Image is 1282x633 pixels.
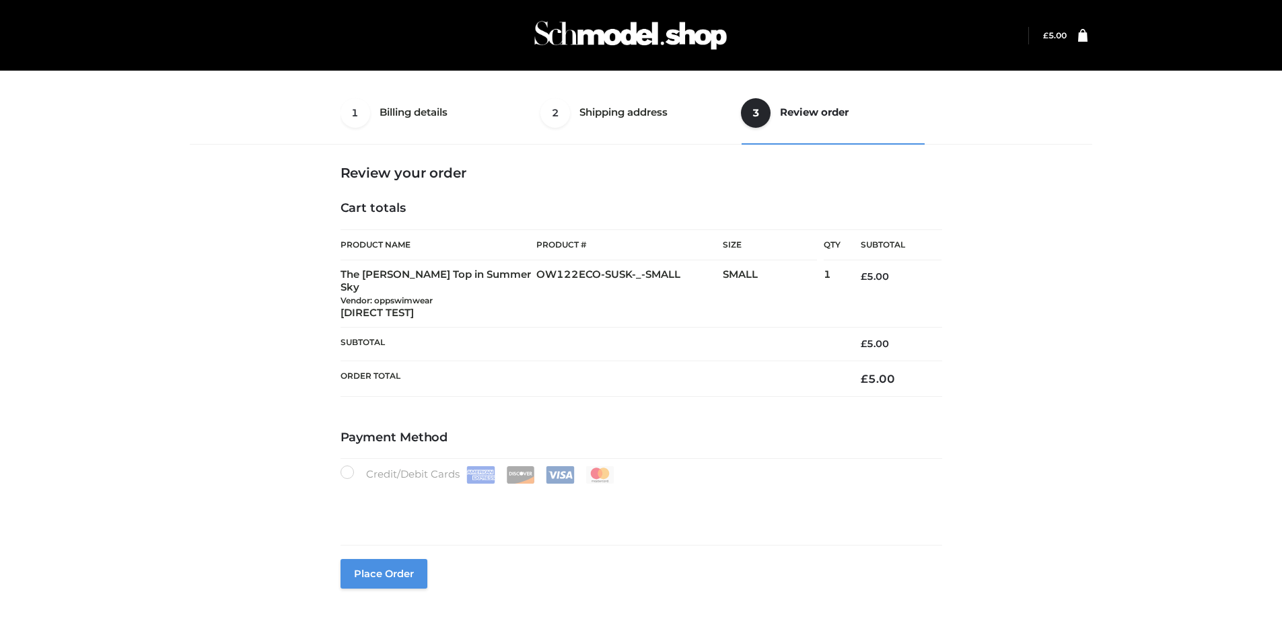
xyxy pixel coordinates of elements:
span: £ [861,270,867,283]
th: Size [723,230,817,260]
bdi: 5.00 [1043,30,1067,40]
td: The [PERSON_NAME] Top in Summer Sky [DIRECT TEST] [341,260,537,328]
img: Visa [546,466,575,484]
a: £5.00 [1043,30,1067,40]
span: £ [861,372,868,385]
img: Discover [506,466,535,484]
small: Vendor: oppswimwear [341,295,433,305]
th: Product # [536,229,723,260]
img: Mastercard [585,466,614,484]
label: Credit/Debit Cards [341,466,616,484]
h4: Payment Method [341,431,942,445]
h4: Cart totals [341,201,942,216]
button: Place order [341,559,427,589]
img: Schmodel Admin 964 [530,9,732,62]
th: Subtotal [341,328,841,361]
td: 1 [824,260,841,328]
th: Subtotal [841,230,941,260]
iframe: Secure payment input frame [338,481,939,530]
td: SMALL [723,260,824,328]
img: Amex [466,466,495,484]
bdi: 5.00 [861,338,889,350]
th: Product Name [341,229,537,260]
h3: Review your order [341,165,942,181]
span: £ [861,338,867,350]
span: £ [1043,30,1048,40]
th: Order Total [341,361,841,396]
th: Qty [824,229,841,260]
bdi: 5.00 [861,372,895,385]
bdi: 5.00 [861,270,889,283]
td: OW122ECO-SUSK-_-SMALL [536,260,723,328]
